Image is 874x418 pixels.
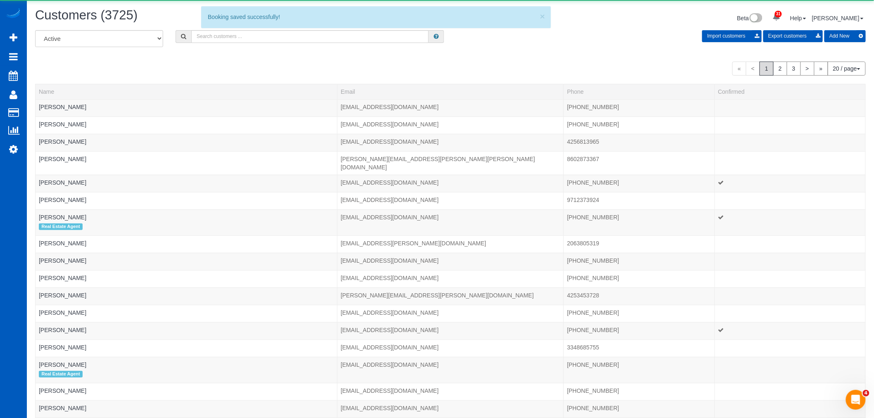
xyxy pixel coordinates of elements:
[337,340,563,357] td: Email
[863,390,869,397] span: 4
[36,383,337,401] td: Name
[564,270,715,287] td: Phone
[39,275,86,281] a: [PERSON_NAME]
[564,305,715,322] td: Phone
[39,121,86,128] a: [PERSON_NAME]
[36,340,337,357] td: Name
[36,322,337,340] td: Name
[732,62,746,76] span: «
[39,240,86,247] a: [PERSON_NAME]
[715,99,865,116] td: Confirmed
[39,309,86,316] a: [PERSON_NAME]
[39,223,83,230] span: Real Estate Agent
[39,138,86,145] a: [PERSON_NAME]
[702,30,762,42] button: Import customers
[337,357,563,383] td: Email
[715,305,865,322] td: Confirmed
[715,401,865,418] td: Confirmed
[715,116,865,134] td: Confirmed
[564,151,715,175] td: Phone
[39,317,334,319] div: Tags
[36,151,337,175] td: Name
[775,11,782,17] span: 31
[39,265,334,267] div: Tags
[715,175,865,192] td: Confirmed
[564,322,715,340] td: Phone
[763,30,823,42] button: Export customers
[36,401,337,418] td: Name
[715,287,865,305] td: Confirmed
[36,235,337,253] td: Name
[337,253,563,270] td: Email
[564,383,715,401] td: Phone
[715,192,865,209] td: Confirmed
[773,62,787,76] a: 2
[564,287,715,305] td: Phone
[737,15,763,21] a: Beta
[39,395,334,397] div: Tags
[39,247,334,249] div: Tags
[564,401,715,418] td: Phone
[39,405,86,411] a: [PERSON_NAME]
[564,84,715,99] th: Phone
[337,116,563,134] td: Email
[35,8,138,22] span: Customers (3725)
[36,253,337,270] td: Name
[39,104,86,110] a: [PERSON_NAME]
[39,163,334,165] div: Tags
[564,116,715,134] td: Phone
[787,62,801,76] a: 3
[39,197,86,203] a: [PERSON_NAME]
[191,30,429,43] input: Search customers ...
[337,270,563,287] td: Email
[39,257,86,264] a: [PERSON_NAME]
[564,357,715,383] td: Phone
[814,62,828,76] a: »
[337,84,563,99] th: Email
[800,62,815,76] a: >
[732,62,866,76] nav: Pagination navigation
[36,84,337,99] th: Name
[828,62,866,76] button: 20 / page
[39,412,334,414] div: Tags
[337,401,563,418] td: Email
[39,292,86,299] a: [PERSON_NAME]
[39,128,334,131] div: Tags
[715,270,865,287] td: Confirmed
[337,287,563,305] td: Email
[337,175,563,192] td: Email
[337,305,563,322] td: Email
[39,187,334,189] div: Tags
[564,99,715,116] td: Phone
[749,13,762,24] img: New interface
[39,369,334,380] div: Tags
[36,175,337,192] td: Name
[715,253,865,270] td: Confirmed
[715,209,865,235] td: Confirmed
[36,305,337,322] td: Name
[746,62,760,76] span: <
[337,134,563,151] td: Email
[760,62,774,76] span: 1
[39,299,334,302] div: Tags
[36,134,337,151] td: Name
[39,387,86,394] a: [PERSON_NAME]
[39,179,86,186] a: [PERSON_NAME]
[39,221,334,232] div: Tags
[39,351,334,354] div: Tags
[564,175,715,192] td: Phone
[208,13,544,21] div: Booking saved successfully!
[337,99,563,116] td: Email
[715,84,865,99] th: Confirmed
[564,134,715,151] td: Phone
[337,192,563,209] td: Email
[36,116,337,134] td: Name
[715,383,865,401] td: Confirmed
[540,12,545,21] button: ×
[36,192,337,209] td: Name
[715,340,865,357] td: Confirmed
[337,235,563,253] td: Email
[39,214,86,221] a: [PERSON_NAME]
[715,322,865,340] td: Confirmed
[36,99,337,116] td: Name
